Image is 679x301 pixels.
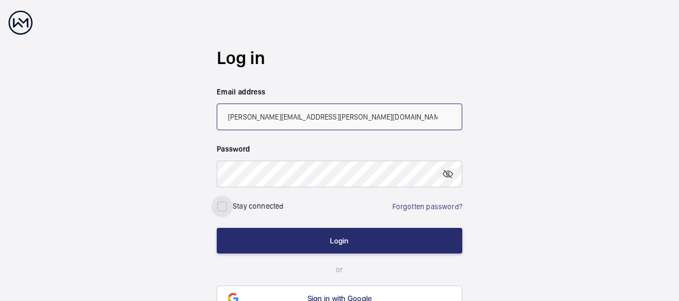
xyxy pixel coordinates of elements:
label: Email address [217,86,462,97]
input: Your email address [217,104,462,130]
label: Password [217,144,462,154]
label: Stay connected [233,202,284,210]
button: Login [217,228,462,254]
a: Forgotten password? [392,202,462,211]
p: or [217,264,462,275]
h2: Log in [217,45,462,70]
